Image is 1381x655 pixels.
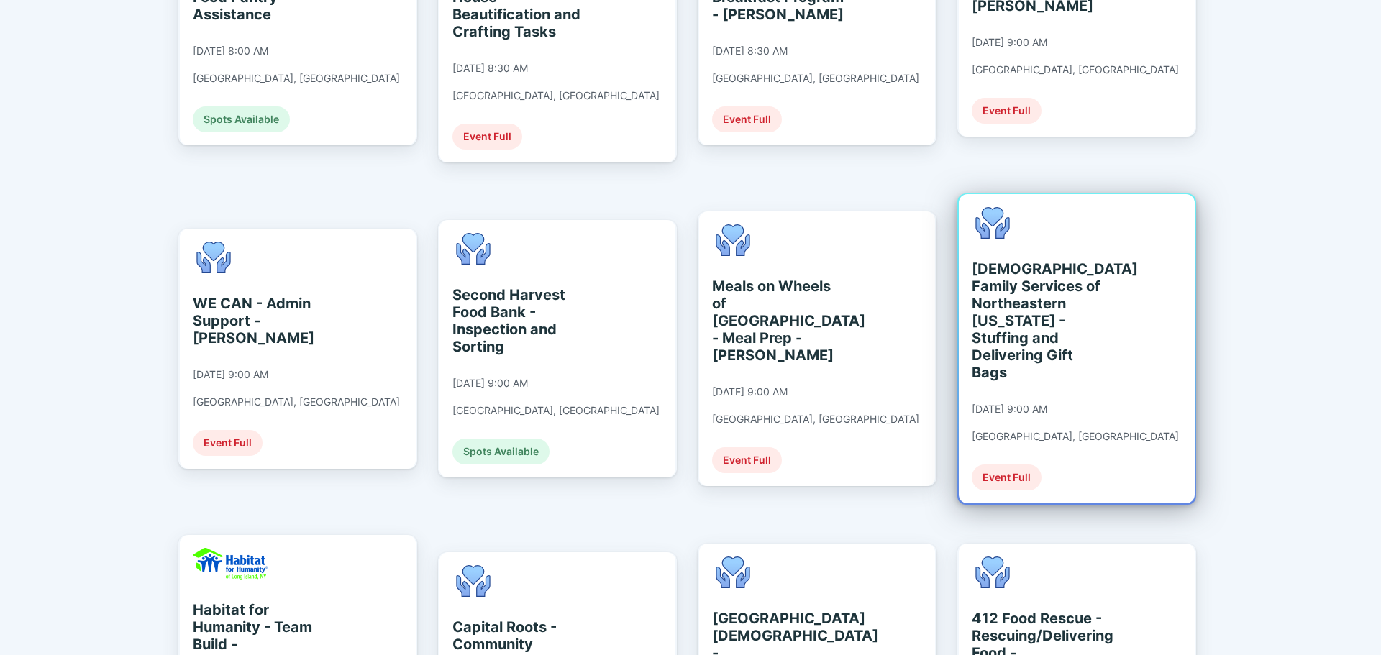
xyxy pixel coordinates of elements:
[972,98,1042,124] div: Event Full
[712,278,844,364] div: Meals on Wheels of [GEOGRAPHIC_DATA] - Meal Prep - [PERSON_NAME]
[193,430,263,456] div: Event Full
[452,439,550,464] div: Spots Available
[972,403,1047,416] div: [DATE] 9:00 AM
[712,447,782,473] div: Event Full
[972,464,1042,490] div: Event Full
[452,377,528,390] div: [DATE] 9:00 AM
[712,106,782,132] div: Event Full
[712,72,919,85] div: [GEOGRAPHIC_DATA], [GEOGRAPHIC_DATA]
[712,45,788,58] div: [DATE] 8:30 AM
[972,63,1179,76] div: [GEOGRAPHIC_DATA], [GEOGRAPHIC_DATA]
[712,413,919,426] div: [GEOGRAPHIC_DATA], [GEOGRAPHIC_DATA]
[712,385,788,398] div: [DATE] 9:00 AM
[972,260,1103,381] div: [DEMOGRAPHIC_DATA] Family Services of Northeastern [US_STATE] - Stuffing and Delivering Gift Bags
[193,106,290,132] div: Spots Available
[193,395,400,408] div: [GEOGRAPHIC_DATA], [GEOGRAPHIC_DATA]
[193,72,400,85] div: [GEOGRAPHIC_DATA], [GEOGRAPHIC_DATA]
[193,295,324,347] div: WE CAN - Admin Support - [PERSON_NAME]
[452,124,522,150] div: Event Full
[452,404,660,417] div: [GEOGRAPHIC_DATA], [GEOGRAPHIC_DATA]
[452,286,584,355] div: Second Harvest Food Bank - Inspection and Sorting
[972,36,1047,49] div: [DATE] 9:00 AM
[452,89,660,102] div: [GEOGRAPHIC_DATA], [GEOGRAPHIC_DATA]
[972,430,1179,443] div: [GEOGRAPHIC_DATA], [GEOGRAPHIC_DATA]
[193,368,268,381] div: [DATE] 9:00 AM
[193,45,268,58] div: [DATE] 8:00 AM
[452,62,528,75] div: [DATE] 8:30 AM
